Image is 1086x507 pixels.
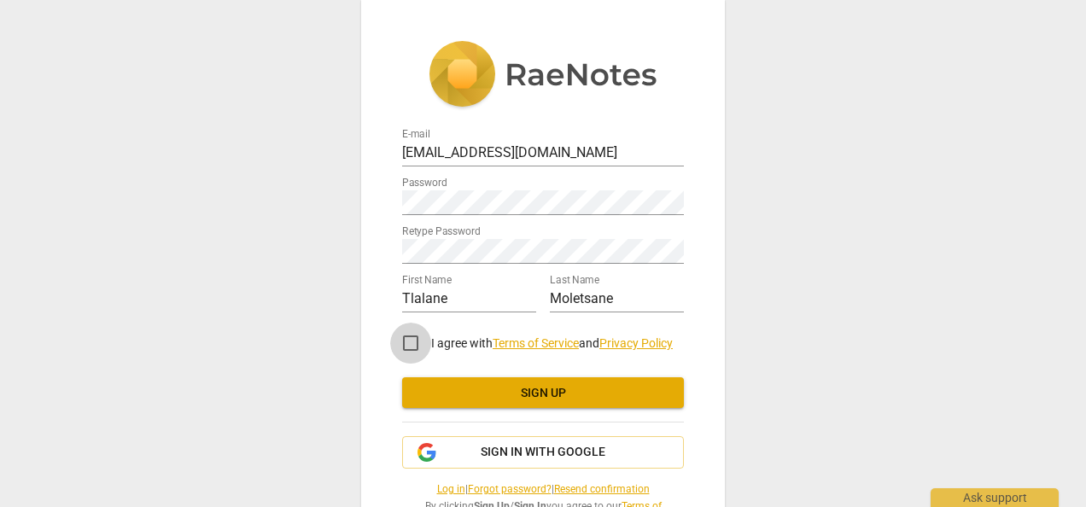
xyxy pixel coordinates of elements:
a: Terms of Service [493,336,579,350]
img: 5ac2273c67554f335776073100b6d88f.svg [429,41,657,111]
a: Forgot password? [468,483,552,495]
span: Sign up [416,385,670,402]
a: Privacy Policy [599,336,673,350]
label: Password [402,178,447,189]
label: First Name [402,276,452,286]
label: E-mail [402,130,430,140]
span: | | [402,482,684,497]
span: I agree with and [431,336,673,350]
a: Resend confirmation [554,483,650,495]
span: Sign in with Google [481,444,605,461]
label: Last Name [550,276,599,286]
div: Ask support [931,488,1059,507]
button: Sign up [402,377,684,408]
a: Log in [437,483,465,495]
button: Sign in with Google [402,436,684,469]
label: Retype Password [402,227,481,237]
